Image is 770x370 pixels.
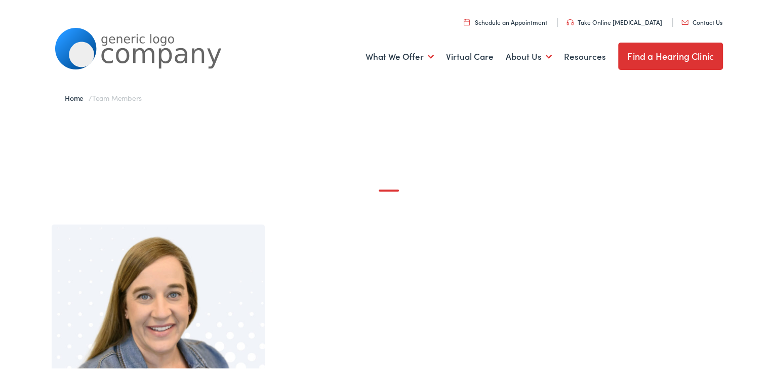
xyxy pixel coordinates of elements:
a: Find a Hearing Clinic [618,41,723,68]
a: What We Offer [366,36,434,73]
a: Virtual Care [446,36,494,73]
a: Home [65,91,89,101]
img: utility icon [566,17,574,23]
a: Take Online [MEDICAL_DATA] [566,16,662,24]
img: utility icon [464,17,470,23]
span: Team Members [92,91,141,101]
a: Schedule an Appointment [464,16,547,24]
span: / [65,91,141,101]
img: utility icon [681,18,688,23]
a: Resources [564,36,606,73]
a: Contact Us [681,16,722,24]
a: About Us [506,36,552,73]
